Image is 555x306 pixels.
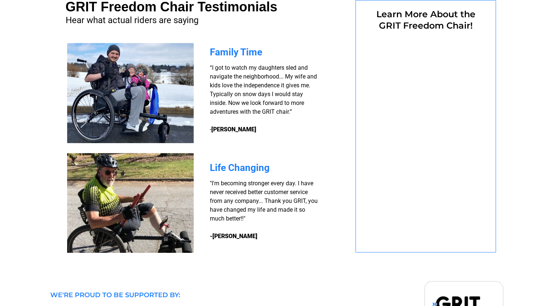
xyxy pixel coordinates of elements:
[210,233,258,240] strong: -[PERSON_NAME]
[50,291,180,299] span: WE'RE PROUD TO BE SUPPORTED BY:
[66,15,198,25] span: Hear what actual riders are saying
[376,9,475,31] span: Learn More About the GRIT Freedom Chair!
[368,36,483,91] iframe: Form 0
[210,180,318,222] span: "I'm becoming stronger every day. I have never received better customer service from any company....
[210,162,270,173] span: Life Changing
[210,47,262,58] span: Family Time
[210,64,317,133] span: “I got to watch my daughters sled and navigate the neighborhood... My wife and kids love the inde...
[211,126,256,133] strong: [PERSON_NAME]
